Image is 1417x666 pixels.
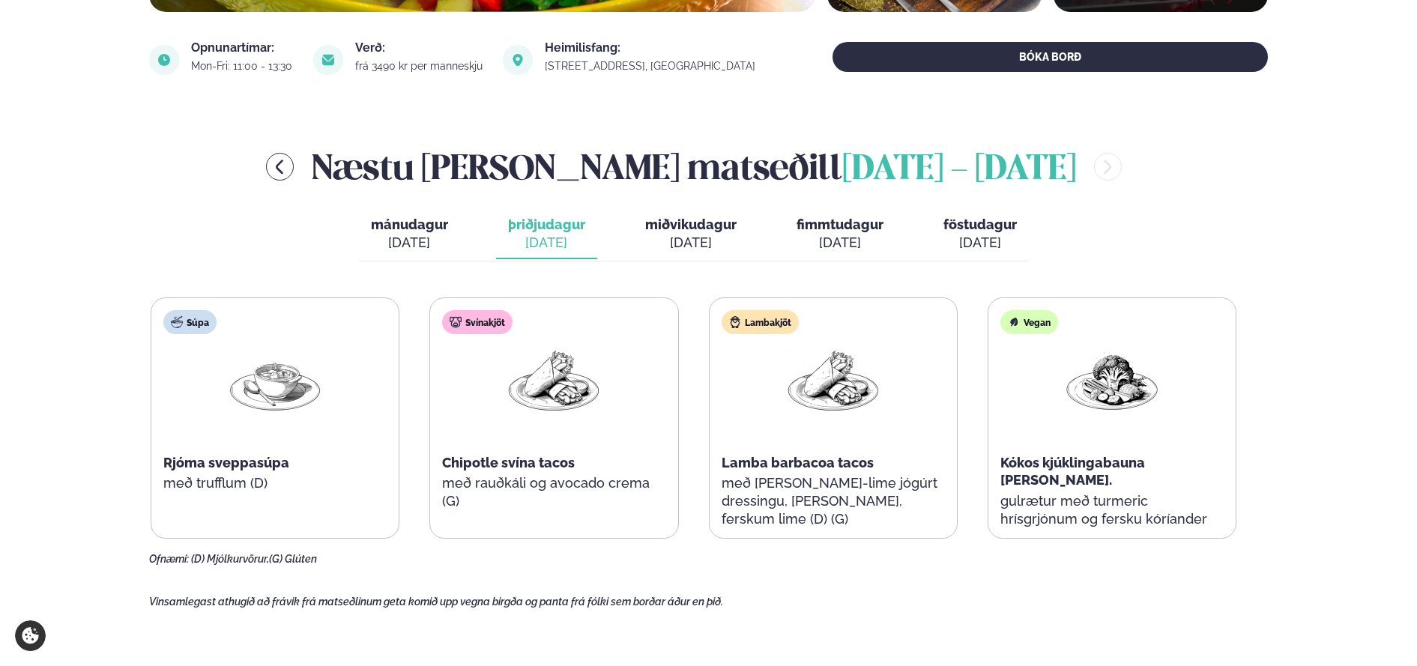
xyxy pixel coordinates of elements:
span: þriðjudagur [508,217,585,232]
button: menu-btn-right [1094,153,1122,181]
div: Opnunartímar: [191,42,295,54]
button: þriðjudagur [DATE] [496,210,597,259]
button: miðvikudagur [DATE] [633,210,749,259]
div: [DATE] [371,234,448,252]
img: image alt [313,45,343,75]
button: mánudagur [DATE] [359,210,460,259]
span: (D) Mjólkurvörur, [191,553,269,565]
span: [DATE] - [DATE] [842,154,1076,187]
div: Heimilisfang: [545,42,758,54]
div: Mon-Fri: 11:00 - 13:30 [191,60,295,72]
span: (G) Glúten [269,553,317,565]
img: Soup.png [227,346,323,416]
h2: Næstu [PERSON_NAME] matseðill [312,142,1076,191]
div: [DATE] [797,234,883,252]
span: fimmtudagur [797,217,883,232]
img: Lamb.svg [729,316,741,328]
img: image alt [149,45,179,75]
img: pork.svg [450,316,462,328]
p: með [PERSON_NAME]-lime jógúrt dressingu, [PERSON_NAME], ferskum lime (D) (G) [722,474,945,528]
span: Chipotle svína tacos [442,455,575,470]
div: [DATE] [943,234,1017,252]
a: Cookie settings [15,620,46,651]
button: föstudagur [DATE] [931,210,1029,259]
span: Vinsamlegast athugið að frávik frá matseðlinum geta komið upp vegna birgða og panta frá fólki sem... [149,596,723,608]
span: Ofnæmi: [149,553,189,565]
div: [DATE] [508,234,585,252]
button: BÓKA BORÐ [833,42,1268,72]
span: miðvikudagur [645,217,737,232]
span: föstudagur [943,217,1017,232]
div: Svínakjöt [442,310,513,334]
div: Verð: [355,42,486,54]
button: menu-btn-left [266,153,294,181]
img: Vegan.svg [1008,316,1020,328]
img: Wraps.png [506,346,602,416]
span: Rjóma sveppasúpa [163,455,289,470]
img: Vegan.png [1064,346,1160,416]
div: Vegan [1000,310,1058,334]
div: Súpa [163,310,217,334]
p: með rauðkáli og avocado crema (G) [442,474,665,510]
img: soup.svg [171,316,183,328]
div: Lambakjöt [722,310,799,334]
img: Wraps.png [785,346,881,416]
div: frá 3490 kr per manneskju [355,60,486,72]
div: [DATE] [645,234,737,252]
p: gulrætur með turmeric hrísgrjónum og fersku kóríander [1000,492,1224,528]
img: image alt [503,45,533,75]
button: fimmtudagur [DATE] [785,210,895,259]
p: með trufflum (D) [163,474,387,492]
span: Lamba barbacoa tacos [722,455,874,470]
a: link [545,57,758,75]
span: Kókos kjúklingabauna [PERSON_NAME]. [1000,455,1145,488]
span: mánudagur [371,217,448,232]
